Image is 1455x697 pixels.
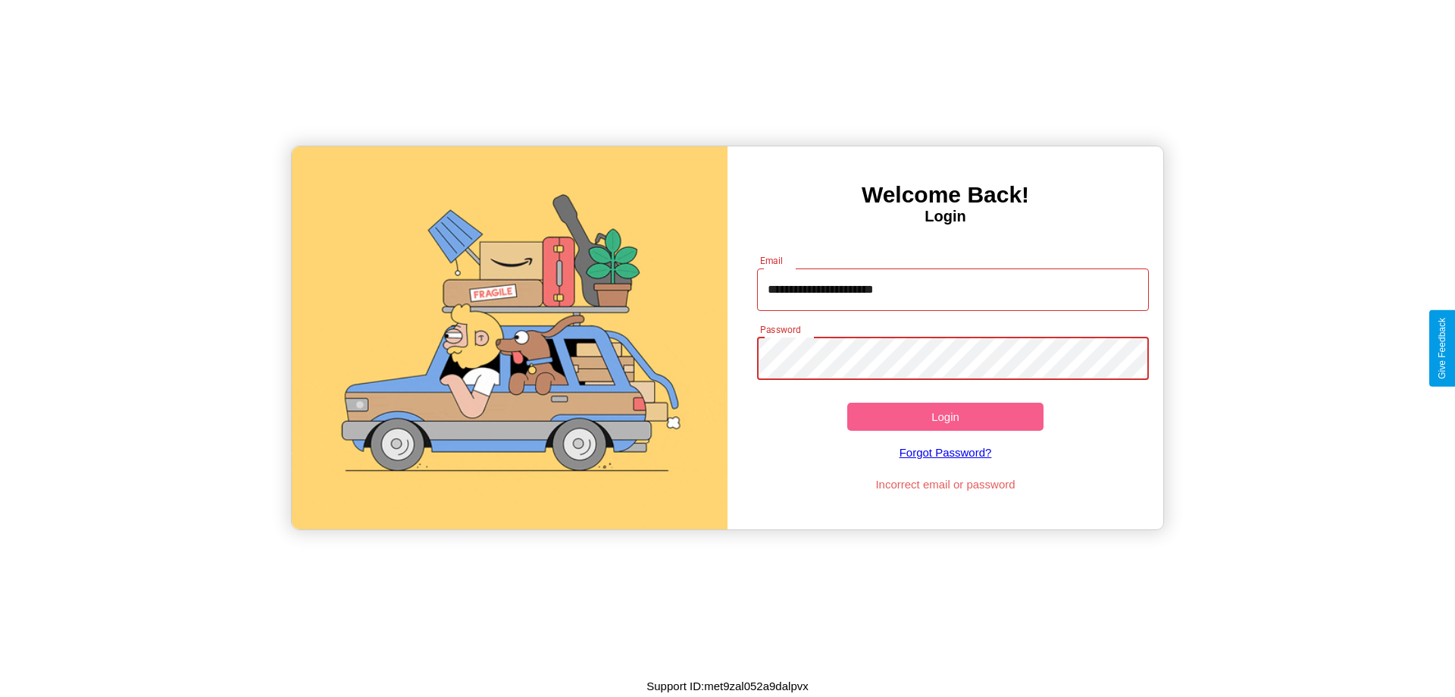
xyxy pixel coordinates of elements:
[749,474,1142,494] p: Incorrect email or password
[760,254,784,267] label: Email
[727,182,1163,208] h3: Welcome Back!
[749,431,1142,474] a: Forgot Password?
[292,146,727,529] img: gif
[760,323,800,336] label: Password
[1437,318,1447,379] div: Give Feedback
[727,208,1163,225] h4: Login
[847,403,1044,431] button: Login
[646,676,808,696] p: Support ID: met9zal052a9dalpvx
